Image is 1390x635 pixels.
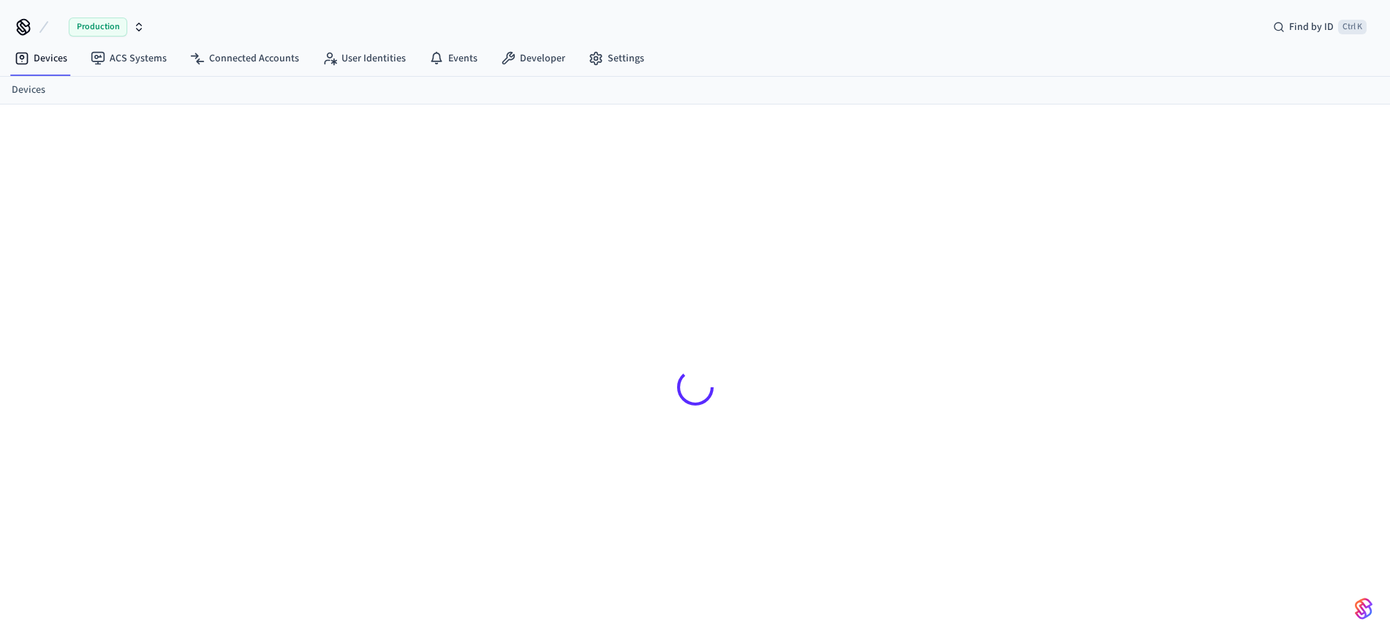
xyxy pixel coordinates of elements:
span: Production [69,18,127,37]
a: Developer [489,45,577,72]
img: SeamLogoGradient.69752ec5.svg [1355,597,1372,620]
a: Devices [12,83,45,98]
a: User Identities [311,45,418,72]
div: Find by IDCtrl K [1261,14,1378,40]
a: ACS Systems [79,45,178,72]
a: Connected Accounts [178,45,311,72]
a: Events [418,45,489,72]
span: Find by ID [1289,20,1334,34]
span: Ctrl K [1338,20,1367,34]
a: Devices [3,45,79,72]
a: Settings [577,45,656,72]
